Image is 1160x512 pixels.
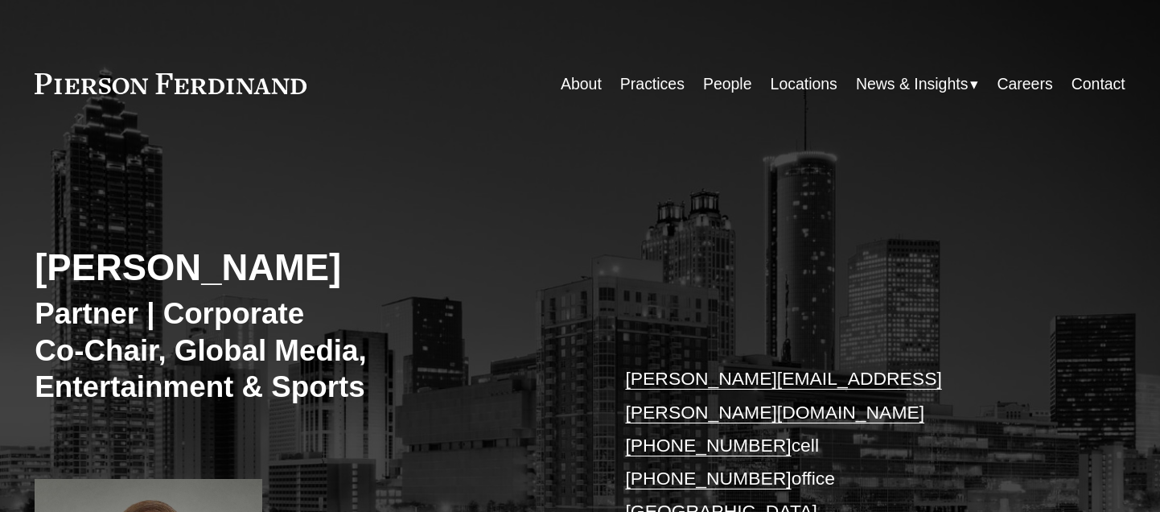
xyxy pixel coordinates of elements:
[625,435,791,456] a: [PHONE_NUMBER]
[35,295,534,406] h3: Partner | Corporate Co-Chair, Global Media, Entertainment & Sports
[35,246,580,290] h2: [PERSON_NAME]
[703,68,752,100] a: People
[856,68,978,100] a: folder dropdown
[856,70,968,98] span: News & Insights
[997,68,1052,100] a: Careers
[1072,68,1125,100] a: Contact
[625,368,941,422] a: [PERSON_NAME][EMAIL_ADDRESS][PERSON_NAME][DOMAIN_NAME]
[620,68,685,100] a: Practices
[561,68,602,100] a: About
[625,468,791,489] a: [PHONE_NUMBER]
[771,68,837,100] a: Locations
